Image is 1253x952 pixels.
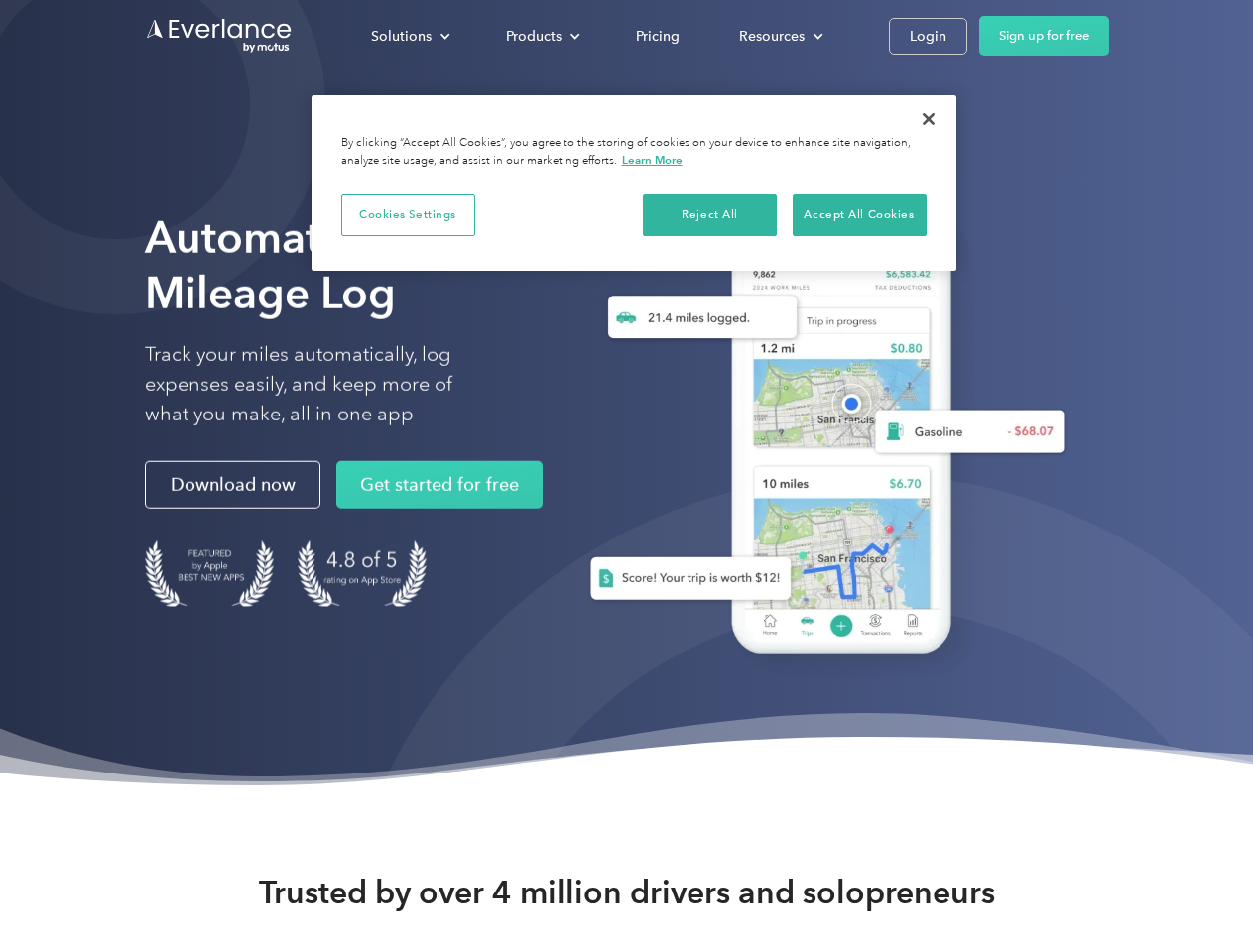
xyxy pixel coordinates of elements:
button: Cookies Settings [341,194,475,236]
a: More information about your privacy, opens in a new tab [622,153,683,167]
div: Products [486,19,596,54]
a: Sign up for free [979,16,1109,56]
div: Privacy [312,95,956,271]
div: Cookie banner [312,95,956,271]
a: Go to homepage [145,17,294,55]
a: Login [889,18,967,55]
div: Solutions [351,19,466,54]
img: Badge for Featured by Apple Best New Apps [145,540,274,607]
p: Track your miles automatically, log expenses easily, and keep more of what you make, all in one app [145,340,499,429]
button: Reject All [643,194,777,236]
div: Login [910,24,946,49]
a: Download now [145,461,320,509]
img: 4.9 out of 5 stars on the app store [298,540,427,607]
div: By clicking “Accept All Cookies”, you agree to the storing of cookies on your device to enhance s... [341,135,927,170]
button: Accept All Cookies [793,194,927,236]
div: Products [506,24,562,49]
div: Resources [719,19,839,54]
strong: Trusted by over 4 million drivers and solopreneurs [259,873,995,912]
a: Get started for free [336,461,543,509]
div: Solutions [371,24,432,49]
div: Resources [739,24,805,49]
a: Pricing [616,19,699,54]
button: Close [907,97,950,141]
div: Pricing [636,24,680,49]
img: Everlance, mileage tracker app, expense tracking app [559,188,1080,683]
